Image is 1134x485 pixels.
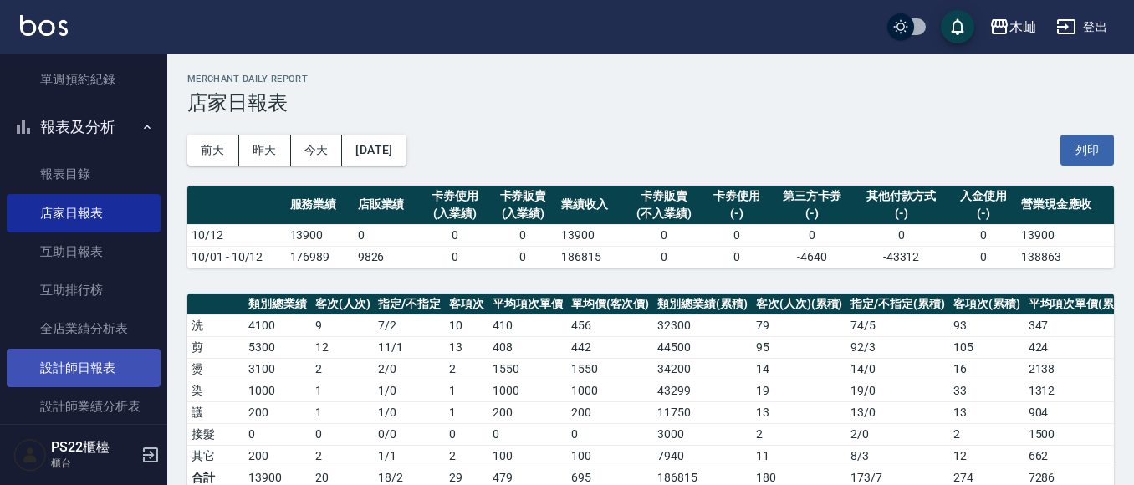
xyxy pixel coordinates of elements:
[653,445,752,467] td: 7940
[953,205,1013,222] div: (-)
[374,401,445,423] td: 1 / 0
[244,314,311,336] td: 4100
[707,187,766,205] div: 卡券使用
[1060,135,1114,166] button: 列印
[1017,224,1114,246] td: 13900
[488,336,567,358] td: 408
[286,246,354,268] td: 176989
[7,349,161,387] a: 設計師日報表
[770,224,852,246] td: 0
[20,15,68,36] img: Logo
[7,60,161,99] a: 單週預約紀錄
[941,10,974,43] button: save
[983,10,1043,44] button: 木屾
[857,205,945,222] div: (-)
[752,358,847,380] td: 14
[244,423,311,445] td: 0
[445,314,488,336] td: 10
[629,187,698,205] div: 卡券販賣
[244,380,311,401] td: 1000
[846,380,949,401] td: 19 / 0
[445,294,488,315] th: 客項次
[286,186,354,225] th: 服務業績
[311,445,375,467] td: 2
[653,401,752,423] td: 11750
[853,224,949,246] td: 0
[244,401,311,423] td: 200
[949,224,1017,246] td: 0
[567,401,654,423] td: 200
[488,358,567,380] td: 1550
[445,380,488,401] td: 1
[949,336,1024,358] td: 105
[7,309,161,348] a: 全店業績分析表
[752,401,847,423] td: 13
[311,294,375,315] th: 客次(人次)
[187,445,244,467] td: 其它
[374,294,445,315] th: 指定/不指定
[7,387,161,426] a: 設計師業績分析表
[949,358,1024,380] td: 16
[421,224,489,246] td: 0
[752,445,847,467] td: 11
[567,314,654,336] td: 456
[846,336,949,358] td: 92 / 3
[567,294,654,315] th: 單均價(客次價)
[374,336,445,358] td: 11 / 1
[846,294,949,315] th: 指定/不指定(累積)
[774,205,848,222] div: (-)
[426,205,485,222] div: (入業績)
[7,271,161,309] a: 互助排行榜
[291,135,343,166] button: 今天
[374,358,445,380] td: 2 / 0
[702,246,770,268] td: 0
[707,205,766,222] div: (-)
[629,205,698,222] div: (不入業績)
[702,224,770,246] td: 0
[1050,12,1114,43] button: 登出
[187,246,286,268] td: 10/01 - 10/12
[51,456,136,471] p: 櫃台
[7,105,161,149] button: 報表及分析
[774,187,848,205] div: 第三方卡券
[653,358,752,380] td: 34200
[567,445,654,467] td: 100
[846,445,949,467] td: 8 / 3
[557,246,625,268] td: 186815
[187,135,239,166] button: 前天
[354,246,421,268] td: 9826
[488,294,567,315] th: 平均項次單價
[286,224,354,246] td: 13900
[7,155,161,193] a: 報表目錄
[421,246,489,268] td: 0
[311,401,375,423] td: 1
[445,358,488,380] td: 2
[493,205,553,222] div: (入業績)
[567,358,654,380] td: 1550
[488,445,567,467] td: 100
[653,336,752,358] td: 44500
[311,336,375,358] td: 12
[354,186,421,225] th: 店販業績
[949,401,1024,423] td: 13
[187,401,244,423] td: 護
[953,187,1013,205] div: 入金使用
[653,314,752,336] td: 32300
[857,187,945,205] div: 其他付款方式
[187,74,1114,84] h2: Merchant Daily Report
[752,294,847,315] th: 客次(人次)(累積)
[187,336,244,358] td: 剪
[949,380,1024,401] td: 33
[239,135,291,166] button: 昨天
[488,423,567,445] td: 0
[244,445,311,467] td: 200
[187,380,244,401] td: 染
[557,224,625,246] td: 13900
[488,401,567,423] td: 200
[853,246,949,268] td: -43312
[374,445,445,467] td: 1 / 1
[311,358,375,380] td: 2
[374,380,445,401] td: 1 / 0
[311,314,375,336] td: 9
[187,423,244,445] td: 接髮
